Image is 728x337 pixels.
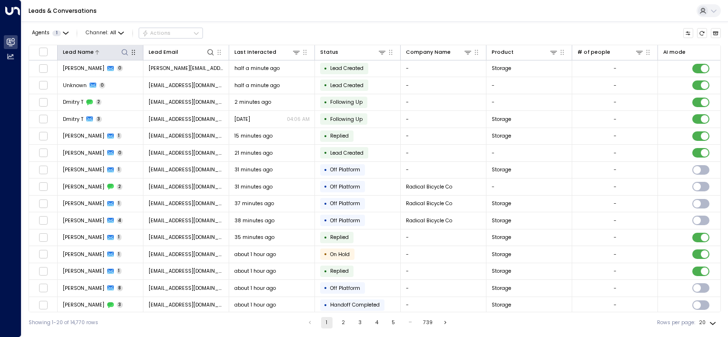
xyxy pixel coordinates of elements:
[110,30,116,36] span: All
[577,48,644,57] div: # of people
[371,317,383,328] button: Go to page 4
[663,48,686,57] div: AI mode
[324,96,327,109] div: •
[39,199,48,208] span: Toggle select row
[63,166,104,173] span: Lara Claydon-Robson
[330,200,360,207] span: Off Platform
[421,317,435,328] button: Go to page 739
[614,65,617,72] div: -
[117,200,122,207] span: 1
[234,217,274,224] span: 38 minutes ago
[406,48,473,57] div: Company Name
[330,217,360,224] span: Off Platform
[63,183,104,190] span: Kieran Crosbie
[63,116,83,123] span: Dmitry T
[117,285,123,291] span: 8
[614,149,617,157] div: -
[32,30,50,36] span: Agents
[39,131,48,140] span: Toggle select row
[63,301,104,308] span: Gary Willmot
[234,301,276,308] span: about 1 hour ago
[401,94,486,111] td: -
[304,317,452,328] nav: pagination navigation
[287,116,310,123] p: 04:06 AM
[96,99,102,105] span: 2
[234,251,276,258] span: about 1 hour ago
[492,285,511,292] span: Storage
[63,200,104,207] span: Kieran Crosbie
[39,115,48,124] span: Toggle select row
[63,234,104,241] span: Saheed Adewale
[330,149,364,157] span: Lead Created
[39,284,48,293] span: Toggle select row
[117,167,122,173] span: 1
[63,82,87,89] span: Unknown
[657,319,695,327] label: Rows per page:
[324,62,327,75] div: •
[149,149,224,157] span: lewispetford@hotmail.com
[330,285,360,292] span: Off Platform
[234,116,250,123] span: Oct 04, 2025
[149,48,215,57] div: Lead Email
[401,162,486,178] td: -
[149,116,224,123] span: dmitrytychko@gmail.com
[401,263,486,280] td: -
[492,132,511,139] span: Storage
[149,65,224,72] span: henshaw-p@sky.com
[234,48,301,57] div: Last Interacted
[492,217,511,224] span: Storage
[492,234,511,241] span: Storage
[117,218,123,224] span: 4
[117,150,123,156] span: 0
[117,234,122,240] span: 1
[492,48,514,57] div: Product
[149,301,224,308] span: gaz8630@live.co.uk
[324,299,327,311] div: •
[388,317,399,328] button: Go to page 5
[234,132,273,139] span: 15 minutes ago
[406,183,452,190] span: Radical Bicycle Co
[63,99,83,106] span: Dmitry T
[29,28,71,38] button: Agents1
[330,251,350,258] span: On Hold
[63,48,130,57] div: Lead Name
[234,200,274,207] span: 37 minutes ago
[354,317,366,328] button: Go to page 3
[83,28,127,38] button: Channel:All
[614,116,617,123] div: -
[63,268,104,275] span: Becca Barratt
[401,128,486,145] td: -
[614,268,617,275] div: -
[29,7,97,15] a: Leads & Conversations
[338,317,349,328] button: Go to page 2
[577,48,610,57] div: # of people
[492,268,511,275] span: Storage
[149,132,224,139] span: lewispetford@hotmail.com
[234,149,273,157] span: 21 minutes ago
[149,183,224,190] span: info@radicalbicycleco.com
[401,297,486,314] td: -
[324,214,327,227] div: •
[117,133,122,139] span: 1
[486,94,572,111] td: -
[63,48,94,57] div: Lead Name
[330,82,364,89] span: Lead Created
[234,99,271,106] span: 2 minutes ago
[401,229,486,246] td: -
[39,47,48,56] span: Toggle select all
[39,165,48,174] span: Toggle select row
[401,280,486,297] td: -
[699,317,718,328] div: 20
[330,65,364,72] span: Lead Created
[39,98,48,107] span: Toggle select row
[117,268,122,274] span: 1
[401,246,486,263] td: -
[320,48,338,57] div: Status
[96,116,102,122] span: 3
[401,145,486,161] td: -
[492,251,511,258] span: Storage
[63,65,104,72] span: Paul Henshaw
[117,251,122,258] span: 1
[614,99,617,106] div: -
[614,217,617,224] div: -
